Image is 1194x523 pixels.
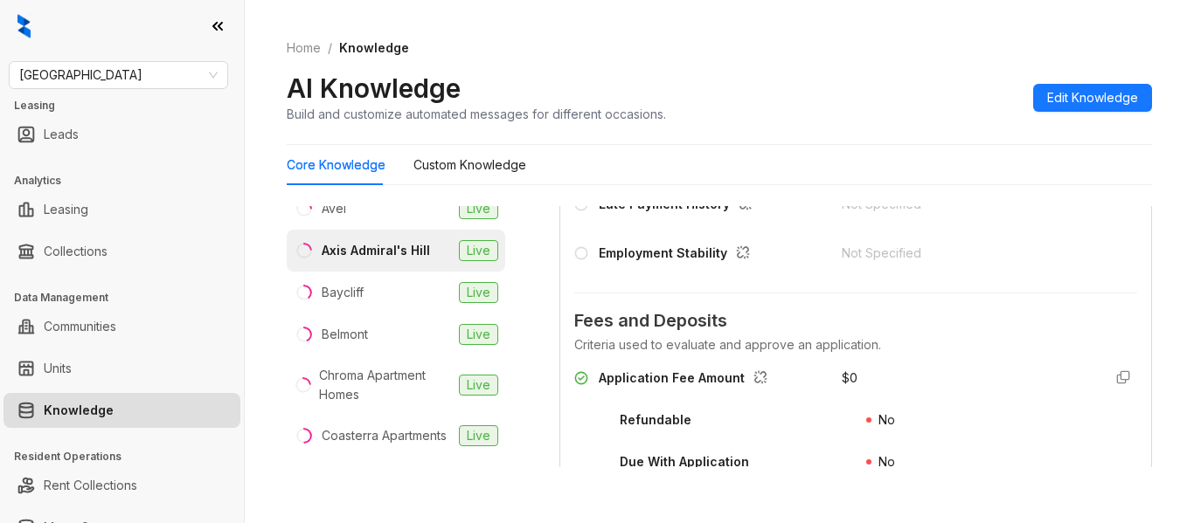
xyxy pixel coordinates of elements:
[44,393,114,428] a: Knowledge
[459,324,498,345] span: Live
[339,40,409,55] span: Knowledge
[599,195,760,217] div: Late Payment History
[574,335,1137,354] div: Criteria used to evaluate and approve an application.
[1047,88,1138,107] span: Edit Knowledge
[574,307,1137,334] span: Fees and Deposits
[459,240,498,261] span: Live
[322,283,364,302] div: Baycliff
[842,244,1088,263] div: Not Specified
[44,351,72,386] a: Units
[459,425,498,446] span: Live
[413,155,526,175] div: Custom Knowledge
[322,426,447,445] div: Coasterra Apartments
[44,309,116,344] a: Communities
[14,98,244,114] h3: Leasing
[3,351,240,386] li: Units
[459,198,498,219] span: Live
[3,117,240,152] li: Leads
[3,393,240,428] li: Knowledge
[17,14,31,38] img: logo
[3,192,240,227] li: Leasing
[322,241,430,260] div: Axis Admiral's Hill
[44,192,88,227] a: Leasing
[14,173,244,189] h3: Analytics
[620,452,749,471] div: Due With Application
[14,290,244,306] h3: Data Management
[842,368,857,388] div: $ 0
[287,155,385,175] div: Core Knowledge
[322,325,368,344] div: Belmont
[599,368,774,391] div: Application Fee Amount
[287,105,666,123] div: Build and customize automated messages for different occasions.
[19,62,218,88] span: Fairfield
[44,234,108,269] a: Collections
[319,366,452,404] div: Chroma Apartment Homes
[1033,84,1152,112] button: Edit Knowledge
[878,412,895,427] span: No
[44,117,79,152] a: Leads
[599,244,757,266] div: Employment Stability
[322,199,346,218] div: Avel
[14,449,244,465] h3: Resident Operations
[44,468,137,503] a: Rent Collections
[283,38,324,58] a: Home
[620,410,691,430] div: Refundable
[459,375,498,396] span: Live
[3,309,240,344] li: Communities
[3,468,240,503] li: Rent Collections
[878,454,895,469] span: No
[287,72,461,105] h2: AI Knowledge
[459,282,498,303] span: Live
[3,234,240,269] li: Collections
[328,38,332,58] li: /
